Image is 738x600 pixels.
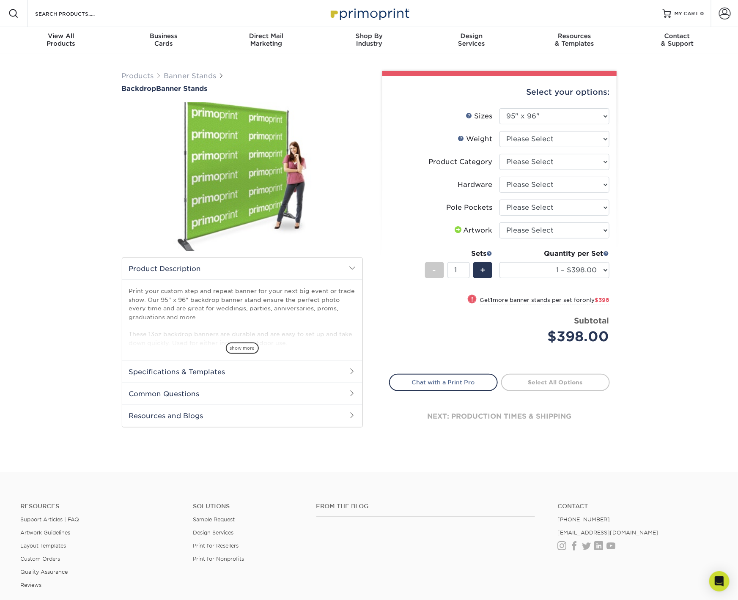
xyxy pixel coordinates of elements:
span: View All [10,32,112,40]
div: Marketing [215,32,318,47]
div: Cards [112,32,215,47]
span: Contact [626,32,729,40]
div: & Support [626,32,729,47]
div: Industry [318,32,420,47]
span: + [480,264,486,277]
h4: Solutions [193,503,303,510]
a: Print for Resellers [193,542,239,549]
h2: Resources and Blogs [122,405,362,427]
a: Design Services [193,529,233,536]
a: Custom Orders [20,556,60,562]
div: $398.00 [506,326,609,347]
a: Banner Stands [164,72,217,80]
a: Support Articles | FAQ [20,516,79,523]
h1: Banner Stands [122,85,363,93]
div: Products [10,32,112,47]
a: [PHONE_NUMBER] [558,516,610,523]
a: Layout Templates [20,542,66,549]
h2: Common Questions [122,383,362,405]
div: Product Category [429,157,493,167]
div: Sizes [466,111,493,121]
img: Primoprint [327,4,412,22]
img: Backdrop 01 [122,93,363,260]
small: Get more banner stands per set for [480,297,609,305]
div: Weight [458,134,493,144]
span: Direct Mail [215,32,318,40]
a: Contact& Support [626,27,729,54]
div: & Templates [523,32,626,47]
a: DesignServices [420,27,523,54]
span: show more [226,342,259,354]
span: Shop By [318,32,420,40]
span: ! [471,295,473,304]
p: Print your custom step and repeat banner for your next big event or trade show. Our 95" x 96" bac... [129,287,356,347]
span: Design [420,32,523,40]
div: Artwork [453,225,493,236]
span: Resources [523,32,626,40]
div: Quantity per Set [499,249,609,259]
div: Open Intercom Messenger [709,571,730,592]
a: Shop ByIndustry [318,27,420,54]
h4: Resources [20,503,180,510]
a: Products [122,72,154,80]
span: 0 [700,11,704,16]
strong: 1 [491,297,493,303]
a: [EMAIL_ADDRESS][DOMAIN_NAME] [558,529,659,536]
strong: Subtotal [574,316,609,325]
a: Contact [558,503,718,510]
a: Quality Assurance [20,569,68,575]
div: Pole Pockets [447,203,493,213]
span: Business [112,32,215,40]
span: MY CART [675,10,699,17]
a: Chat with a Print Pro [389,374,498,391]
span: - [433,264,436,277]
a: Artwork Guidelines [20,529,70,536]
span: only [583,297,609,303]
a: Sample Request [193,516,235,523]
input: SEARCH PRODUCTS..... [34,8,117,19]
a: View AllProducts [10,27,112,54]
a: BusinessCards [112,27,215,54]
div: Sets [425,249,493,259]
span: Backdrop [122,85,156,93]
a: Direct MailMarketing [215,27,318,54]
div: Select your options: [389,76,610,108]
a: BackdropBanner Stands [122,85,363,93]
a: Select All Options [501,374,610,391]
div: next: production times & shipping [389,391,610,442]
h2: Specifications & Templates [122,361,362,383]
a: Resources& Templates [523,27,626,54]
div: Services [420,32,523,47]
h2: Product Description [122,258,362,279]
a: Print for Nonprofits [193,556,244,562]
span: $398 [595,297,609,303]
div: Hardware [458,180,493,190]
h4: From the Blog [316,503,535,510]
